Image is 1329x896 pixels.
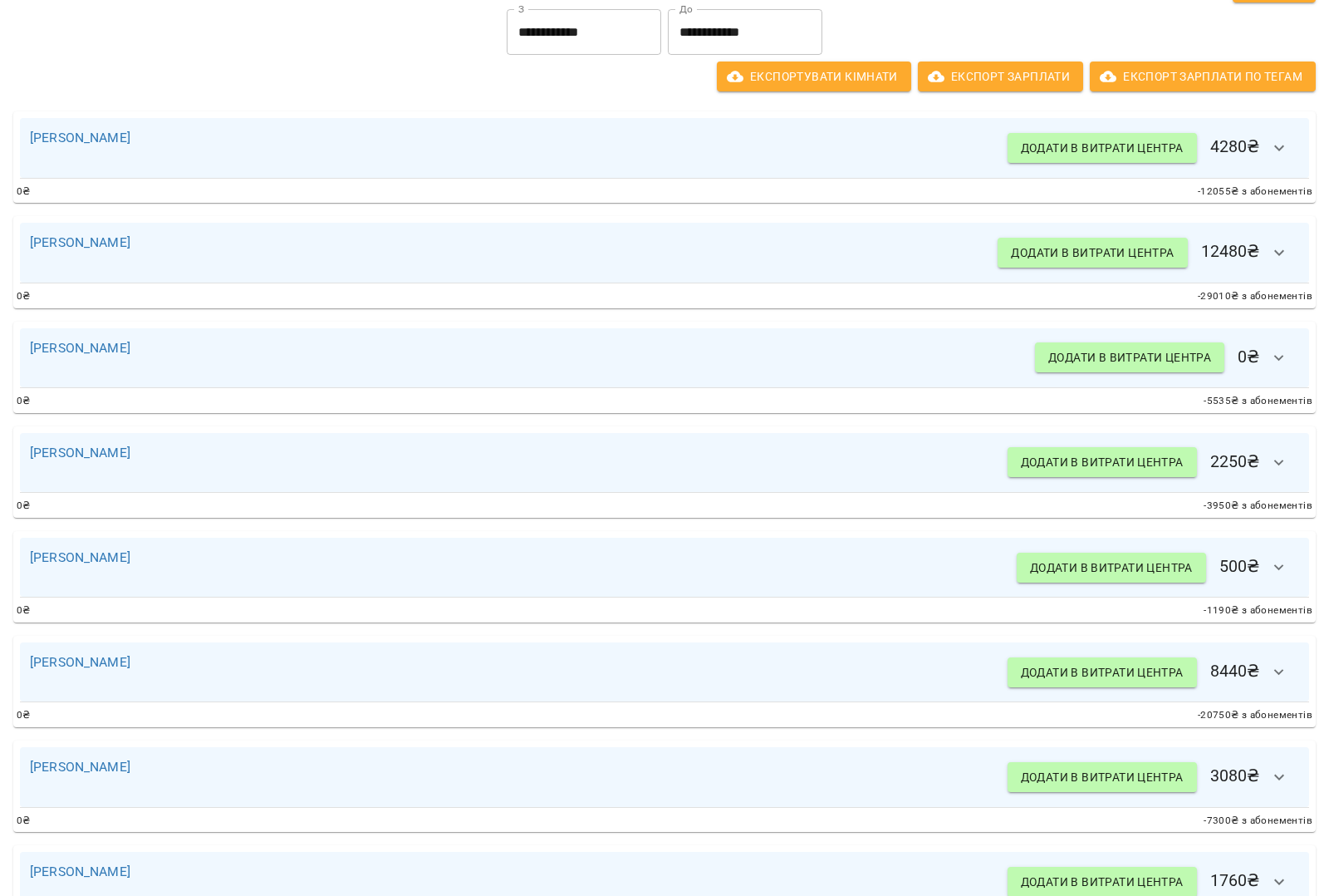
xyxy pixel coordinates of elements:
button: Додати в витрати центра [1008,133,1197,163]
a: [PERSON_NAME] [30,340,130,356]
span: 0 ₴ [17,393,31,410]
a: [PERSON_NAME] [30,234,130,250]
a: [PERSON_NAME] [30,654,130,670]
span: 0 ₴ [17,498,31,514]
span: Додати в витрати центра [1030,558,1193,578]
span: -12055 ₴ з абонементів [1198,184,1312,200]
h6: 3080 ₴ [1008,757,1299,797]
span: -3950 ₴ з абонементів [1204,498,1312,514]
button: Додати в витрати центра [1017,553,1206,583]
button: Додати в витрати центра [998,238,1187,268]
button: Додати в витрати центра [1035,342,1224,372]
span: -1190 ₴ з абонементів [1204,603,1312,619]
h6: 12480 ₴ [998,233,1299,273]
span: 0 ₴ [17,184,31,200]
span: 0 ₴ [17,707,31,724]
span: 0 ₴ [17,288,31,305]
button: Експортувати кімнати [717,62,911,91]
span: Експортувати кімнати [730,66,898,86]
span: Додати в витрати центра [1048,347,1211,367]
span: 0 ₴ [17,603,31,619]
a: [PERSON_NAME] [30,130,130,145]
h6: 500 ₴ [1017,548,1299,588]
span: Експорт Зарплати [931,66,1070,86]
a: [PERSON_NAME] [30,759,130,775]
span: 0 ₴ [17,813,31,830]
button: Додати в витрати центра [1008,762,1197,792]
h6: 0 ₴ [1035,338,1299,378]
a: [PERSON_NAME] [30,445,130,460]
span: -29010 ₴ з абонементів [1198,288,1312,305]
span: Додати в витрати центра [1021,767,1184,787]
span: -20750 ₴ з абонементів [1198,707,1312,724]
button: Додати в витрати центра [1008,657,1197,687]
a: [PERSON_NAME] [30,864,130,879]
h6: 8440 ₴ [1008,652,1299,692]
span: Додати в витрати центра [1021,452,1184,472]
a: [PERSON_NAME] [30,549,130,565]
button: Експорт Зарплати по тегам [1090,62,1316,91]
h6: 4280 ₴ [1008,128,1299,168]
span: Додати в витрати центра [1021,662,1184,682]
button: Додати в витрати центра [1008,447,1197,477]
span: -7300 ₴ з абонементів [1204,813,1312,830]
span: Додати в витрати центра [1021,138,1184,158]
span: -5535 ₴ з абонементів [1204,393,1312,410]
span: Додати в витрати центра [1011,243,1174,263]
span: Експорт Зарплати по тегам [1103,66,1302,86]
h6: 2250 ₴ [1008,443,1299,483]
button: Експорт Зарплати [918,62,1083,91]
span: Додати в витрати центра [1021,872,1184,892]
